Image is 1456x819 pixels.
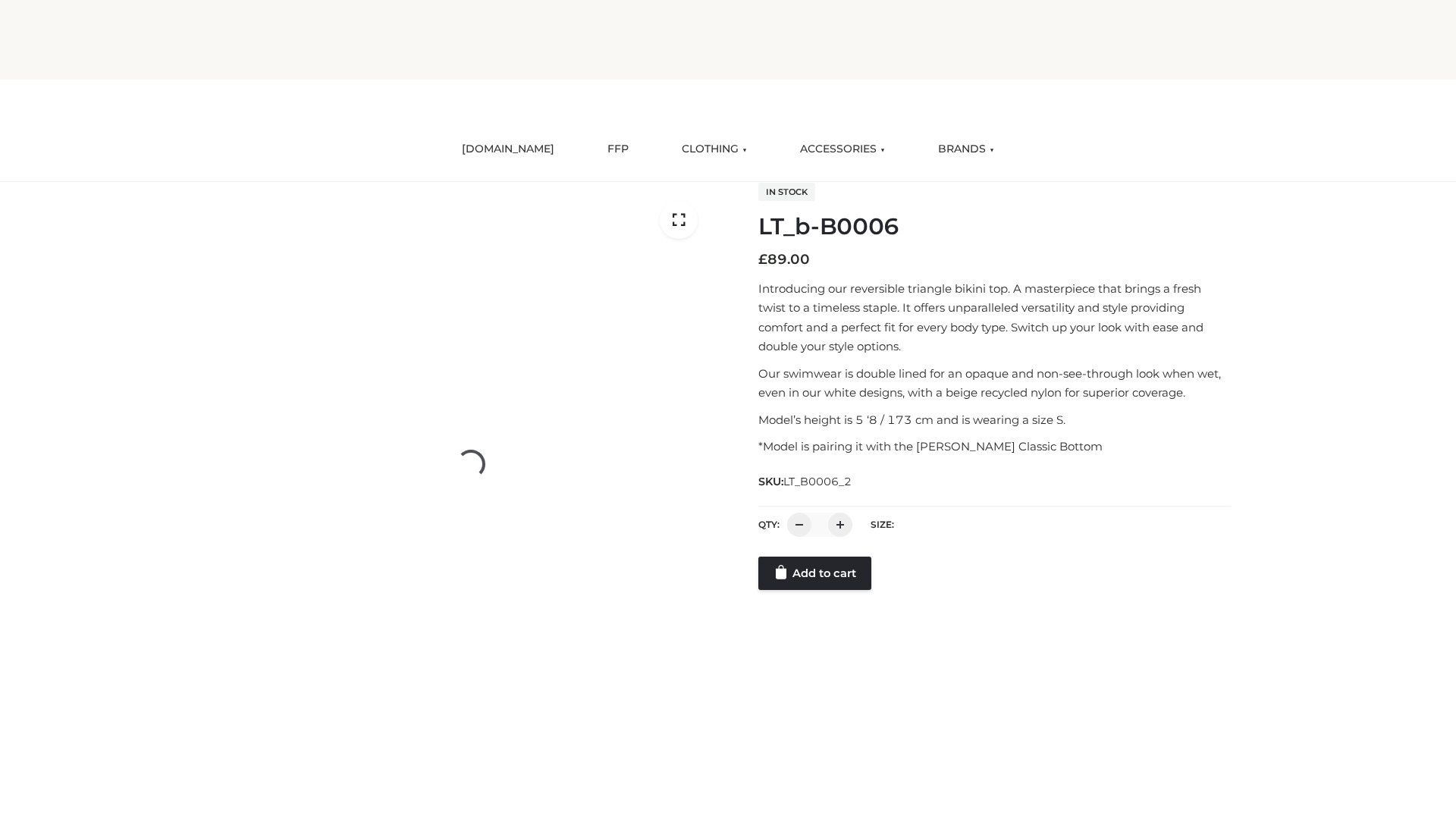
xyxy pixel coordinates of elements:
a: BRANDS [927,133,1006,166]
label: Size: [871,519,894,530]
span: £ [758,251,767,268]
bdi: 89.00 [758,251,810,268]
label: QTY: [758,519,780,530]
a: CLOTHING [670,133,758,166]
p: Introducing our reversible triangle bikini top. A masterpiece that brings a fresh twist to a time... [758,279,1231,356]
h1: LT_b-B0006 [758,213,1231,240]
a: FFP [596,133,640,166]
p: Model’s height is 5 ‘8 / 173 cm and is wearing a size S. [758,410,1231,430]
a: Add to cart [758,557,871,590]
p: Our swimwear is double lined for an opaque and non-see-through look when wet, even in our white d... [758,364,1231,403]
a: [DOMAIN_NAME] [450,133,566,166]
span: LT_B0006_2 [783,475,852,488]
p: *Model is pairing it with the [PERSON_NAME] Classic Bottom [758,437,1231,457]
span: SKU: [758,472,853,491]
span: In stock [758,183,815,201]
a: ACCESSORIES [789,133,896,166]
